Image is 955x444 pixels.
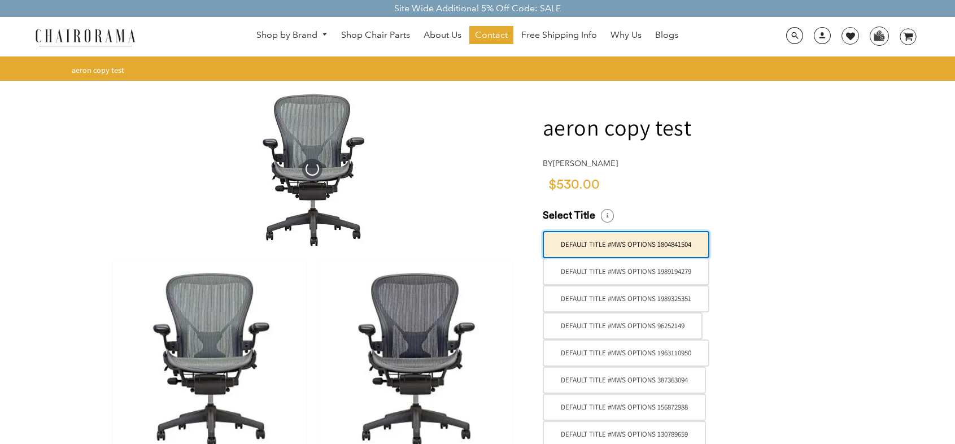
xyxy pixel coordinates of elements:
[72,65,124,75] span: aeron copy test
[553,158,618,168] a: [PERSON_NAME]
[543,231,709,258] label: Default Title #MWS Options 1804841504
[29,27,142,47] img: chairorama
[601,209,614,222] i: Select a Size
[418,26,467,44] a: About Us
[543,285,709,312] label: Default Title #MWS Options 1989325351
[335,26,416,44] a: Shop Chair Parts
[649,26,684,44] a: Blogs
[548,178,600,191] span: $530.00
[655,29,678,41] span: Blogs
[475,29,508,41] span: Contact
[228,84,397,254] img: Classic Aeron Chair | Carbon | Size B (Renewed) - chairorama
[228,162,397,174] a: Classic Aeron Chair | Carbon | Size B (Renewed) - chairorama
[543,209,595,222] span: Select Title
[605,26,647,44] a: Why Us
[543,367,706,394] label: Default Title #MWS Options 387363094
[72,65,128,75] nav: breadcrumbs
[543,312,703,339] label: Default Title #MWS Options 96252149
[521,29,597,41] span: Free Shipping Info
[610,29,642,41] span: Why Us
[543,159,845,168] h4: by
[543,112,845,142] h1: aeron copy test
[251,27,333,44] a: Shop by Brand
[469,26,513,44] a: Contact
[424,29,461,41] span: About Us
[516,26,603,44] a: Free Shipping Info
[190,26,745,47] nav: DesktopNavigation
[341,29,410,41] span: Shop Chair Parts
[543,394,706,421] label: Default Title #MWS Options 156872988
[543,258,709,285] label: Default Title #MWS Options 1989194279
[543,339,709,367] label: Default Title #MWS Options 1963110950
[870,27,888,44] img: WhatsApp_Image_2024-07-12_at_16.23.01.webp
